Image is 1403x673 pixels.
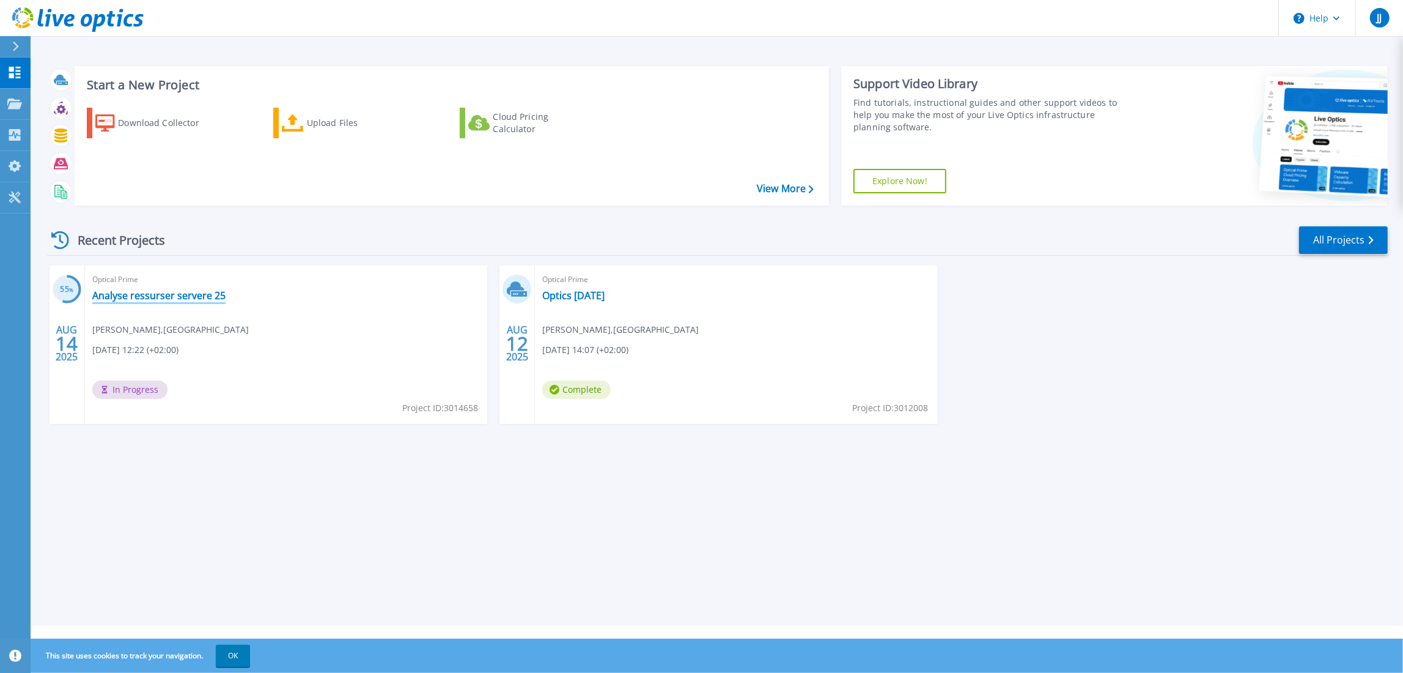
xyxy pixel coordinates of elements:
span: Optical Prime [92,273,480,286]
span: 12 [506,338,528,349]
a: Explore Now! [853,169,946,193]
span: Complete [542,381,611,399]
div: Cloud Pricing Calculator [493,111,591,135]
a: Upload Files [273,108,410,138]
h3: 55 [53,283,81,297]
span: [PERSON_NAME] , [GEOGRAPHIC_DATA] [92,323,249,336]
a: Download Collector [87,108,223,138]
div: AUG 2025 [506,321,529,366]
a: Analyse ressurser servere 25 [92,289,226,302]
a: View More [757,183,814,195]
div: Upload Files [307,111,405,135]
span: [DATE] 14:07 (+02:00) [542,343,628,357]
span: JJ [1377,13,1382,23]
button: OK [216,645,250,667]
span: [DATE] 12:22 (+02:00) [92,343,179,357]
div: Find tutorials, instructional guides and other support videos to help you make the most of your L... [853,97,1135,133]
a: All Projects [1299,226,1388,254]
div: Support Video Library [853,76,1135,92]
span: Project ID: 3012008 [853,401,929,415]
h3: Start a New Project [87,78,813,92]
a: Cloud Pricing Calculator [460,108,596,138]
div: Recent Projects [47,225,182,255]
span: Project ID: 3014658 [402,401,478,415]
span: In Progress [92,381,168,399]
span: % [69,286,73,293]
a: Optics [DATE] [542,289,605,302]
span: [PERSON_NAME] , [GEOGRAPHIC_DATA] [542,323,699,336]
div: AUG 2025 [55,321,78,366]
span: This site uses cookies to track your navigation. [34,645,250,667]
span: Optical Prime [542,273,930,286]
div: Download Collector [118,111,216,135]
span: 14 [56,338,78,349]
